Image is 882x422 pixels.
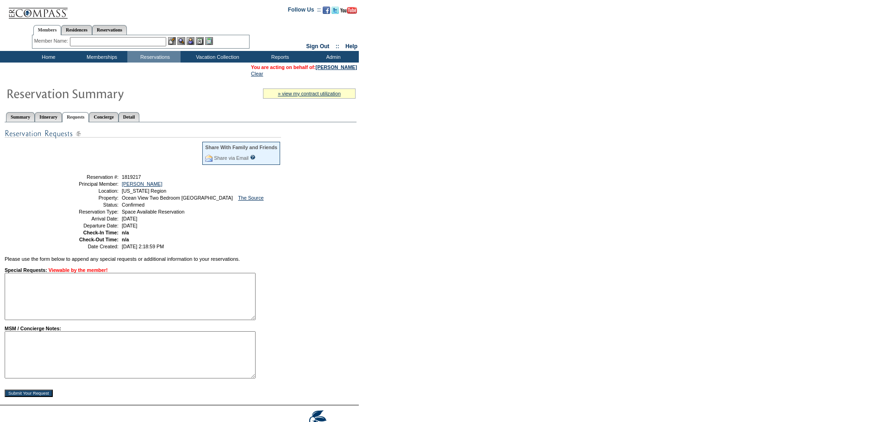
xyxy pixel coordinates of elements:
a: Clear [251,71,263,76]
img: Impersonate [187,37,194,45]
img: Follow us on Twitter [332,6,339,14]
td: Memberships [74,51,127,63]
a: Detail [119,112,140,122]
span: [DATE] [122,216,138,221]
td: Admin [306,51,359,63]
span: Please use the form below to append any special requests or additional information to your reserv... [5,256,240,262]
img: Reservaton Summary [6,84,191,102]
span: You are acting on behalf of: [251,64,357,70]
strong: Check-Out Time: [79,237,119,242]
td: Home [21,51,74,63]
a: Residences [61,25,92,35]
span: Confirmed [122,202,144,208]
a: » view my contract utilization [278,91,341,96]
div: Member Name: [34,37,70,45]
a: Subscribe to our YouTube Channel [340,9,357,15]
div: Share With Family and Friends [205,145,277,150]
a: Sign Out [306,43,329,50]
span: Space Available Reservation [122,209,184,214]
td: Principal Member: [52,181,119,187]
img: Special Requests [5,128,281,139]
strong: Special Requests: [5,267,47,273]
a: Summary [6,112,35,122]
a: Itinerary [35,112,62,122]
img: Subscribe to our YouTube Channel [340,7,357,14]
span: Ocean View Two Bedroom [GEOGRAPHIC_DATA] [122,195,233,201]
strong: Check-In Time: [83,230,119,235]
span: n/a [122,237,129,242]
img: View [177,37,185,45]
strong: MSM / Concierge Notes: [5,326,256,379]
img: b_edit.gif [168,37,176,45]
input: What is this? [250,155,256,160]
a: Concierge [89,112,118,122]
span: [DATE] [122,223,138,228]
a: Become our fan on Facebook [323,9,330,15]
td: Date Created: [52,244,119,249]
td: Reservation Type: [52,209,119,214]
td: Reservations [127,51,181,63]
a: Requests [62,112,89,122]
td: Vacation Collection [181,51,252,63]
span: n/a [122,230,129,235]
img: Become our fan on Facebook [323,6,330,14]
a: Reservations [92,25,127,35]
a: [PERSON_NAME] [316,64,357,70]
a: Help [345,43,357,50]
td: Follow Us :: [288,6,321,17]
span: [DATE] 2:18:59 PM [122,244,164,249]
a: [PERSON_NAME] [122,181,163,187]
a: The Source [238,195,263,201]
img: Reservations [196,37,204,45]
td: Departure Date: [52,223,119,228]
td: Property: [52,195,119,201]
a: Share via Email [214,155,249,161]
td: Arrival Date: [52,216,119,221]
input: Submit Your Request [5,390,53,397]
span: [US_STATE] Region [122,188,166,194]
td: Reports [252,51,306,63]
td: Status: [52,202,119,208]
img: b_calculator.gif [205,37,213,45]
span: :: [336,43,339,50]
a: Follow us on Twitter [332,9,339,15]
span: 1819217 [122,174,141,180]
td: Reservation #: [52,174,119,180]
span: Viewable by the member! [49,267,108,273]
td: Location: [52,188,119,194]
a: Members [33,25,62,35]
